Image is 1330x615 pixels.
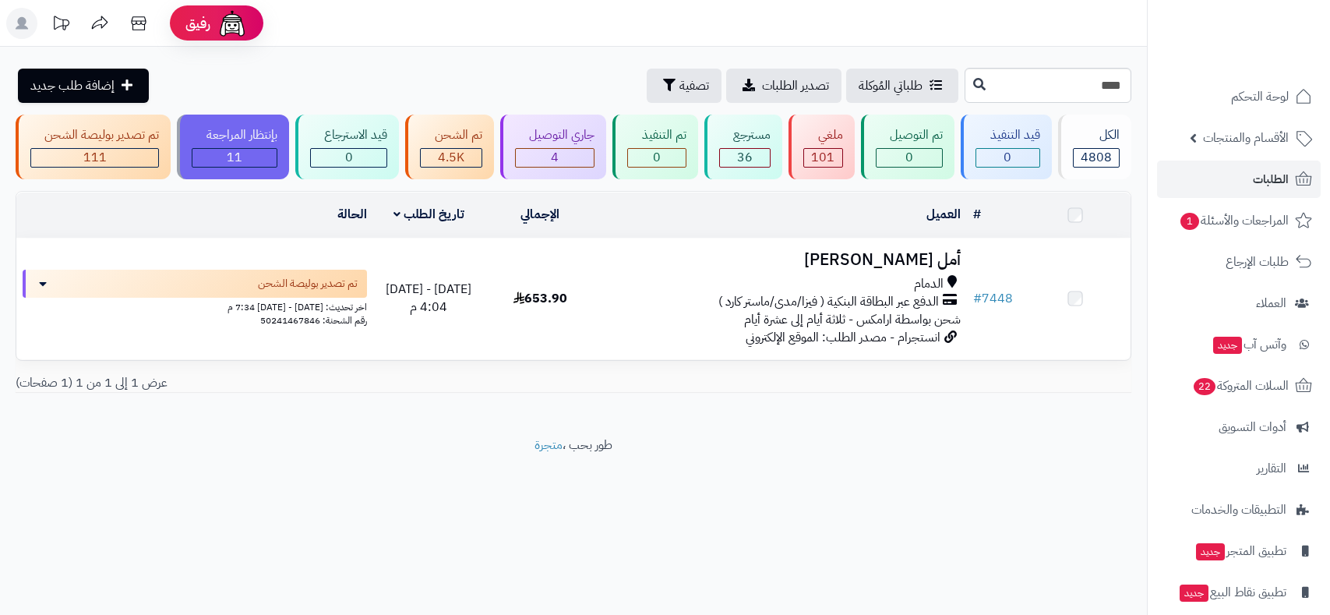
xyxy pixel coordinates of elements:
[701,115,785,179] a: مسترجع 36
[1157,532,1321,570] a: تطبيق المتجرجديد
[1081,148,1112,167] span: 4808
[1257,458,1286,479] span: التقارير
[976,149,1039,167] div: 0
[18,69,149,103] a: إضافة طلب جديد
[628,149,685,167] div: 0
[516,149,594,167] div: 4
[647,69,721,103] button: تصفية
[310,126,387,144] div: قيد الاسترجاع
[720,149,770,167] div: 36
[803,126,842,144] div: ملغي
[653,148,661,167] span: 0
[497,115,609,179] a: جاري التوصيل 4
[744,310,961,329] span: شحن بواسطة ارامكس - ثلاثة أيام إلى عشرة أيام
[811,148,834,167] span: 101
[1219,416,1286,438] span: أدوات التسويق
[926,205,961,224] a: العميل
[1004,148,1011,167] span: 0
[975,126,1039,144] div: قيد التنفيذ
[726,69,841,103] a: تصدير الطلبات
[1157,450,1321,487] a: التقارير
[174,115,291,179] a: بإنتظار المراجعة 11
[1194,378,1215,395] span: 22
[1055,115,1134,179] a: الكل4808
[393,205,464,224] a: تاريخ الطلب
[41,8,80,43] a: تحديثات المنصة
[609,115,700,179] a: تم التنفيذ 0
[846,69,958,103] a: طلباتي المُوكلة
[386,280,471,316] span: [DATE] - [DATE] 4:04 م
[515,126,594,144] div: جاري التوصيل
[192,149,276,167] div: 11
[958,115,1054,179] a: قيد التنفيذ 0
[973,205,981,224] a: #
[804,149,841,167] div: 101
[260,313,367,327] span: رقم الشحنة: 50241467846
[402,115,496,179] a: تم الشحن 4.5K
[1226,251,1289,273] span: طلبات الإرجاع
[1157,243,1321,281] a: طلبات الإرجاع
[83,148,107,167] span: 111
[859,76,923,95] span: طلباتي المُوكلة
[1157,78,1321,115] a: لوحة التحكم
[311,149,386,167] div: 0
[1256,292,1286,314] span: العملاء
[534,436,563,454] a: متجرة
[1157,161,1321,198] a: الطلبات
[1212,334,1286,355] span: وآتس آب
[1179,210,1289,232] span: المراجعات والأسئلة
[4,374,573,392] div: عرض 1 إلى 1 من 1 (1 صفحات)
[1191,499,1286,521] span: التطبيقات والخدمات
[1194,540,1286,562] span: تطبيق المتجر
[1157,574,1321,611] a: تطبيق نقاط البيعجديد
[337,205,367,224] a: الحالة
[973,289,982,308] span: #
[719,126,771,144] div: مسترجع
[30,126,159,144] div: تم تصدير بوليصة الشحن
[905,148,913,167] span: 0
[31,149,158,167] div: 111
[185,14,210,33] span: رفيق
[737,148,753,167] span: 36
[746,328,940,347] span: انستجرام - مصدر الطلب: الموقع الإلكتروني
[1157,367,1321,405] a: السلات المتروكة22
[1203,127,1289,149] span: الأقسام والمنتجات
[1213,337,1242,354] span: جديد
[192,126,277,144] div: بإنتظار المراجعة
[513,289,567,308] span: 653.90
[1253,168,1289,190] span: الطلبات
[679,76,709,95] span: تصفية
[876,126,943,144] div: تم التوصيل
[217,8,248,39] img: ai-face.png
[1073,126,1120,144] div: الكل
[718,293,939,311] span: الدفع عبر البطاقة البنكية ( فيزا/مدى/ماستر كارد )
[1157,285,1321,322] a: العملاء
[973,289,1013,308] a: #7448
[1157,202,1321,239] a: المراجعات والأسئلة1
[438,148,464,167] span: 4.5K
[551,148,559,167] span: 4
[30,76,115,95] span: إضافة طلب جديد
[1178,581,1286,603] span: تطبيق نقاط البيع
[1157,408,1321,446] a: أدوات التسويق
[627,126,686,144] div: تم التنفيذ
[1180,213,1199,230] span: 1
[420,126,482,144] div: تم الشحن
[914,275,944,293] span: الدمام
[1157,326,1321,363] a: وآتس آبجديد
[23,298,367,314] div: اخر تحديث: [DATE] - [DATE] 7:34 م
[12,115,174,179] a: تم تصدير بوليصة الشحن 111
[1231,86,1289,108] span: لوحة التحكم
[1157,491,1321,528] a: التطبيقات والخدمات
[1196,543,1225,560] span: جديد
[1192,375,1289,397] span: السلات المتروكة
[258,276,358,292] span: تم تصدير بوليصة الشحن
[292,115,402,179] a: قيد الاسترجاع 0
[858,115,958,179] a: تم التوصيل 0
[520,205,559,224] a: الإجمالي
[877,149,942,167] div: 0
[602,251,961,269] h3: أمل [PERSON_NAME]
[1180,585,1208,602] span: جديد
[762,76,829,95] span: تصدير الطلبات
[421,149,481,167] div: 4544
